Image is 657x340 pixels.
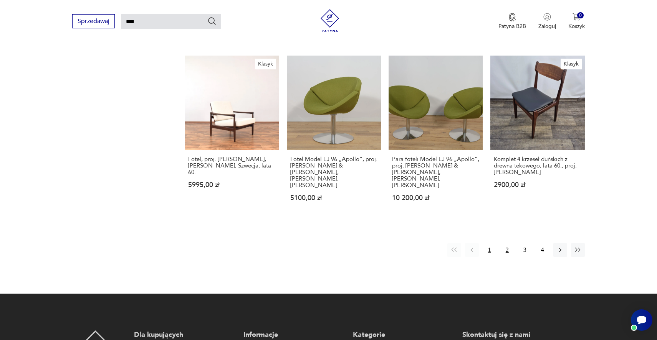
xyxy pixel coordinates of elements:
a: KlasykFotel, proj. Erik Wørts, Ikea, Szwecja, lata 60.Fotel, proj. [PERSON_NAME], [PERSON_NAME], ... [185,56,279,216]
a: Sprzedawaj [72,19,115,25]
h3: Fotel Model EJ 96 „Apollo”, proj. [PERSON_NAME] & [PERSON_NAME], [PERSON_NAME], [PERSON_NAME] [290,156,377,189]
p: Informacje [243,330,345,340]
button: 3 [518,243,532,257]
p: 10 200,00 zł [392,195,479,201]
p: Patyna B2B [498,23,526,30]
p: 2900,00 zł [494,182,581,188]
h3: Para foteli Model EJ 96 „Apollo”, proj. [PERSON_NAME] & [PERSON_NAME], [PERSON_NAME], [PERSON_NAME] [392,156,479,189]
h3: Komplet 4 krzeseł duńskich z drewna tekowego, lata 60., proj. [PERSON_NAME] [494,156,581,176]
img: Ikona koszyka [573,13,580,21]
p: 5100,00 zł [290,195,377,201]
button: Zaloguj [538,13,556,30]
a: KlasykKomplet 4 krzeseł duńskich z drewna tekowego, lata 60., proj. Erik BuchKomplet 4 krzeseł du... [490,56,584,216]
img: Ikona medalu [508,13,516,21]
button: Patyna B2B [498,13,526,30]
a: Para foteli Model EJ 96 „Apollo”, proj. Peter Hjort Lorentzen & Johannes Foersom, Erik Jørgensen,... [389,56,483,216]
h3: Fotel, proj. [PERSON_NAME], [PERSON_NAME], Szwecja, lata 60. [188,156,275,176]
button: 1 [483,243,496,257]
button: Sprzedawaj [72,14,115,28]
p: Koszyk [568,23,585,30]
iframe: Smartsupp widget button [631,309,652,331]
button: 2 [500,243,514,257]
p: Skontaktuj się z nami [462,330,564,340]
p: Dla kupujących [134,330,236,340]
img: Patyna - sklep z meblami i dekoracjami vintage [318,9,341,32]
div: 0 [577,12,584,19]
a: Fotel Model EJ 96 „Apollo”, proj. Peter Hjort Lorentzen & Johannes Foersom, Erik Jørgensen, Dania... [287,56,381,216]
p: Zaloguj [538,23,556,30]
p: Kategorie [353,330,455,340]
img: Ikonka użytkownika [543,13,551,21]
p: 5995,00 zł [188,182,275,188]
a: Ikona medaluPatyna B2B [498,13,526,30]
button: 0Koszyk [568,13,585,30]
button: 4 [536,243,549,257]
button: Szukaj [207,16,217,26]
